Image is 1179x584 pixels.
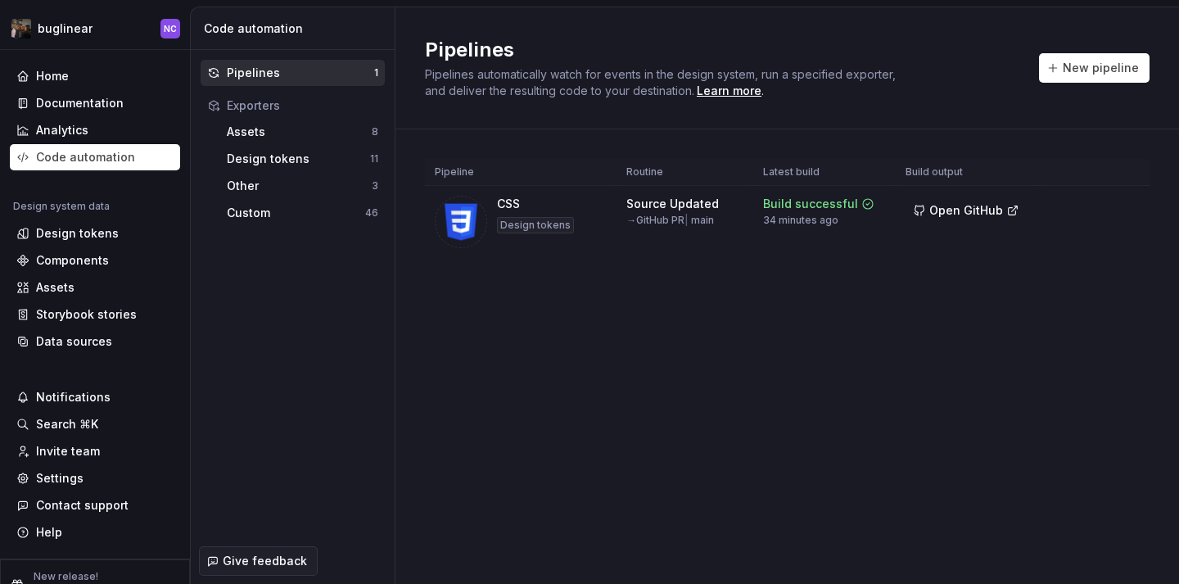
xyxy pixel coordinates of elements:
[906,206,1027,220] a: Open GitHub
[11,19,31,38] img: 6406f678-1b55-468d-98ac-69dd53595fce.png
[763,196,858,212] div: Build successful
[425,67,899,97] span: Pipelines automatically watch for events in the design system, run a specified exporter, and deli...
[227,124,372,140] div: Assets
[425,37,1019,63] h2: Pipelines
[13,200,110,213] div: Design system data
[227,151,370,167] div: Design tokens
[694,85,764,97] span: .
[36,470,84,487] div: Settings
[36,95,124,111] div: Documentation
[10,411,180,437] button: Search ⌘K
[36,524,62,541] div: Help
[10,465,180,491] a: Settings
[684,214,689,226] span: |
[220,119,385,145] button: Assets8
[697,83,761,99] a: Learn more
[227,205,365,221] div: Custom
[10,301,180,328] a: Storybook stories
[36,279,75,296] div: Assets
[425,159,617,186] th: Pipeline
[1063,60,1139,76] span: New pipeline
[372,125,378,138] div: 8
[220,173,385,199] button: Other3
[1039,53,1150,83] button: New pipeline
[36,122,88,138] div: Analytics
[10,384,180,410] button: Notifications
[36,333,112,350] div: Data sources
[36,497,129,514] div: Contact support
[10,519,180,546] button: Help
[370,152,378,165] div: 11
[10,438,180,464] a: Invite team
[929,202,1003,219] span: Open GitHub
[36,68,69,84] div: Home
[372,179,378,192] div: 3
[36,443,100,460] div: Invite team
[227,178,372,194] div: Other
[10,117,180,143] a: Analytics
[223,553,307,569] span: Give feedback
[164,22,177,35] div: NC
[626,214,714,227] div: → GitHub PR main
[497,196,520,212] div: CSS
[3,11,187,46] button: buglinearNC
[10,328,180,355] a: Data sources
[763,214,838,227] div: 34 minutes ago
[34,570,98,583] p: New release!
[10,220,180,247] a: Design tokens
[10,90,180,116] a: Documentation
[365,206,378,220] div: 46
[38,20,93,37] div: buglinear
[10,492,180,518] button: Contact support
[227,97,378,114] div: Exporters
[204,20,388,37] div: Code automation
[374,66,378,79] div: 1
[906,196,1027,225] button: Open GitHub
[220,200,385,226] button: Custom46
[896,159,1037,186] th: Build output
[36,306,137,323] div: Storybook stories
[10,247,180,274] a: Components
[36,252,109,269] div: Components
[36,149,135,165] div: Code automation
[497,217,574,233] div: Design tokens
[227,65,374,81] div: Pipelines
[626,196,719,212] div: Source Updated
[201,60,385,86] button: Pipelines1
[36,225,119,242] div: Design tokens
[10,63,180,89] a: Home
[617,159,753,186] th: Routine
[199,546,318,576] button: Give feedback
[10,144,180,170] a: Code automation
[753,159,896,186] th: Latest build
[36,389,111,405] div: Notifications
[10,274,180,301] a: Assets
[36,416,98,432] div: Search ⌘K
[220,146,385,172] button: Design tokens11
